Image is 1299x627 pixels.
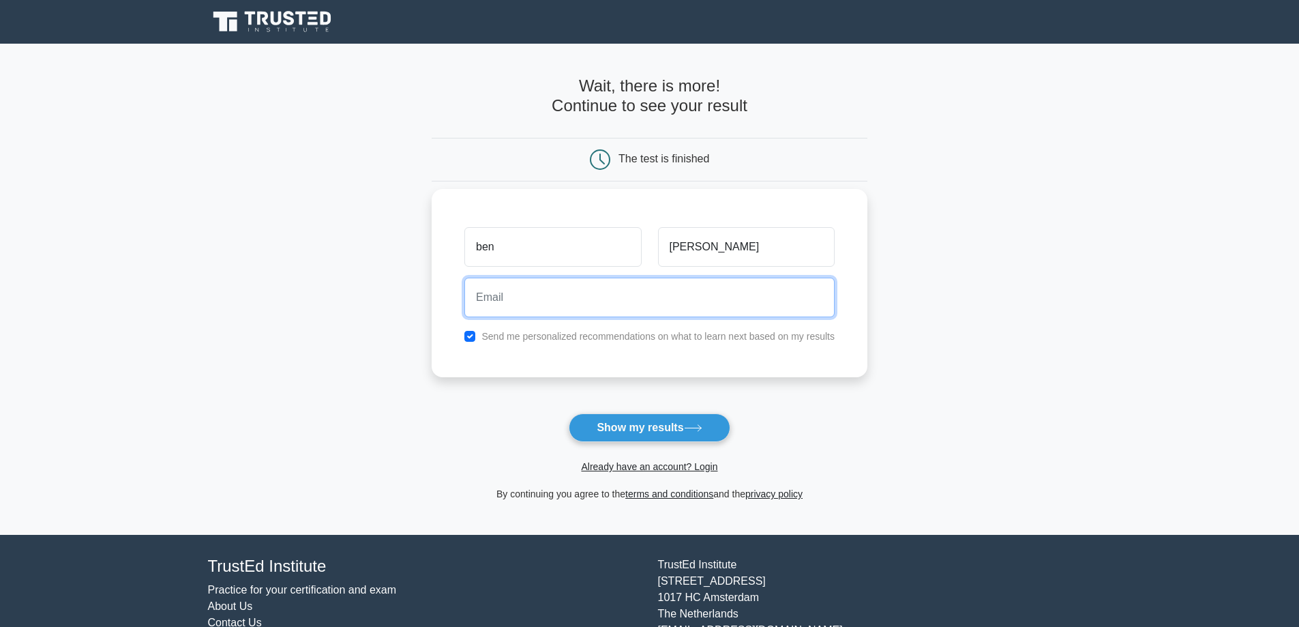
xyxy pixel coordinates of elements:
button: Show my results [569,413,730,442]
input: Last name [658,227,835,267]
label: Send me personalized recommendations on what to learn next based on my results [481,331,835,342]
h4: Wait, there is more! Continue to see your result [432,76,867,116]
div: By continuing you agree to the and the [423,486,876,502]
a: privacy policy [745,489,803,499]
a: Practice for your certification and exam [208,584,397,596]
a: About Us [208,600,253,612]
input: Email [464,278,835,317]
a: Already have an account? Login [581,461,717,472]
a: terms and conditions [625,489,713,499]
input: First name [464,227,641,267]
div: The test is finished [618,153,709,164]
h4: TrustEd Institute [208,557,642,577]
